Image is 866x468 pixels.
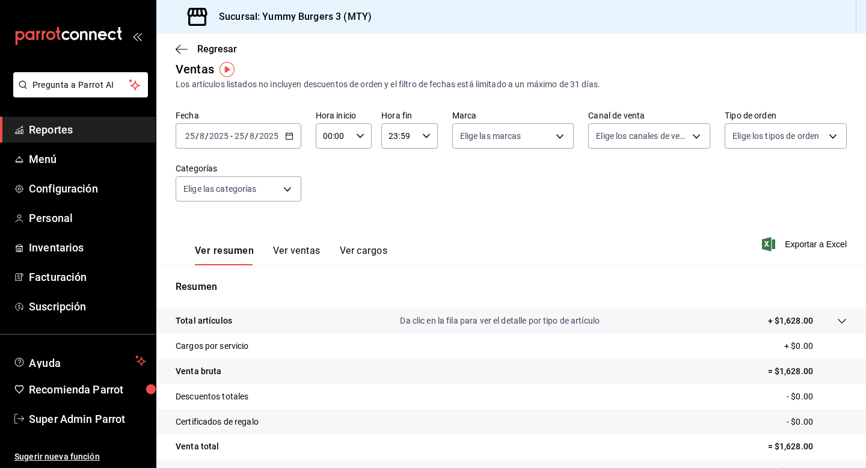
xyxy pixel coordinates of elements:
button: Ver resumen [195,245,254,265]
input: -- [234,131,245,141]
p: + $0.00 [784,340,847,353]
span: Regresar [197,43,237,55]
label: Hora fin [381,111,437,120]
p: Total artículos [176,315,232,327]
span: Elige las categorías [183,183,257,195]
span: Facturación [29,269,146,285]
p: Venta bruta [176,365,221,378]
input: -- [199,131,205,141]
label: Categorías [176,164,301,173]
label: Marca [452,111,574,120]
span: Elige los tipos de orden [732,130,819,142]
button: Exportar a Excel [764,237,847,251]
div: Los artículos listados no incluyen descuentos de orden y el filtro de fechas está limitado a un m... [176,78,847,91]
label: Canal de venta [588,111,710,120]
p: Resumen [176,280,847,294]
p: Venta total [176,440,219,453]
p: Certificados de regalo [176,416,259,428]
input: -- [249,131,255,141]
label: Hora inicio [316,111,372,120]
span: Sugerir nueva función [14,451,146,463]
a: Pregunta a Parrot AI [8,87,148,100]
span: / [255,131,259,141]
input: -- [185,131,195,141]
p: = $1,628.00 [768,365,847,378]
span: - [230,131,233,141]
p: Da clic en la fila para ver el detalle por tipo de artículo [400,315,600,327]
p: - $0.00 [787,416,847,428]
span: Pregunta a Parrot AI [32,79,129,91]
span: / [195,131,199,141]
span: Inventarios [29,239,146,256]
h3: Sucursal: Yummy Burgers 3 (MTY) [209,10,372,24]
button: Regresar [176,43,237,55]
span: Ayuda [29,354,131,368]
span: Personal [29,210,146,226]
p: + $1,628.00 [768,315,813,327]
div: Ventas [176,60,214,78]
img: Tooltip marker [220,62,235,77]
button: open_drawer_menu [132,31,142,41]
label: Fecha [176,111,301,120]
input: ---- [259,131,279,141]
p: Cargos por servicio [176,340,249,353]
input: ---- [209,131,229,141]
span: Elige las marcas [460,130,521,142]
span: Super Admin Parrot [29,411,146,427]
p: Descuentos totales [176,390,248,403]
span: Configuración [29,180,146,197]
button: Pregunta a Parrot AI [13,72,148,97]
span: Suscripción [29,298,146,315]
span: Recomienda Parrot [29,381,146,398]
p: = $1,628.00 [768,440,847,453]
span: Elige los canales de venta [596,130,688,142]
button: Ver cargos [340,245,388,265]
p: - $0.00 [787,390,847,403]
label: Tipo de orden [725,111,847,120]
span: Reportes [29,122,146,138]
button: Ver ventas [273,245,321,265]
span: / [245,131,248,141]
span: Menú [29,151,146,167]
span: / [205,131,209,141]
div: navigation tabs [195,245,387,265]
